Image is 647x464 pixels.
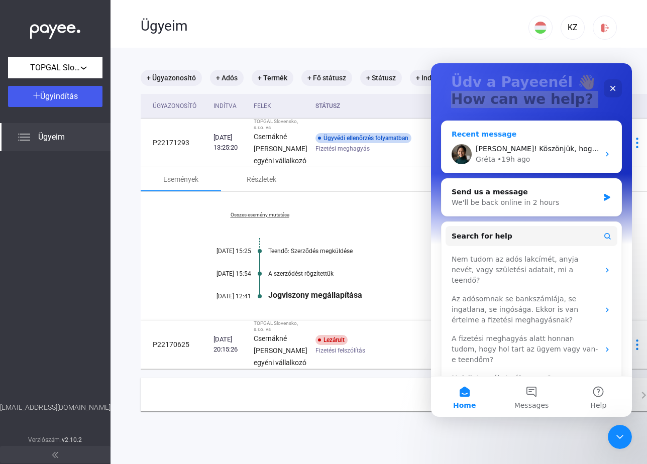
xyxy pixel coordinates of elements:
span: Fizetési meghagyás [315,143,370,155]
div: [DATE] 12:41 [191,293,251,300]
span: [PERSON_NAME]! Köszönjük, hogy írt nekünk. Utána nézek az ügyének és jelentkezni fogok a válasszal. [45,81,409,89]
th: Státusz [311,94,480,119]
iframe: Intercom live chat [608,425,632,449]
div: [DATE] 15:25 [191,248,251,255]
div: Az adósomnak se bankszámlája, se ingatlana, se ingósága. Ekkor is van értelme a fizetési meghagyá... [15,226,186,266]
img: more-blue [632,339,642,350]
div: Felek [254,100,271,112]
div: Close [173,16,191,34]
button: TOPGAL Slovensko, s.r.o. [8,57,102,78]
div: Ügyazonosító [153,100,196,112]
mat-chip: + Adós [210,70,244,86]
div: [DATE] 13:25:20 [213,133,246,153]
img: list.svg [18,131,30,143]
img: arrow-double-left-grey.svg [52,452,58,458]
img: HU [534,22,547,34]
strong: v2.10.2 [62,436,82,443]
div: Melyik terméket válasszam? [15,306,186,324]
div: A szerződést rögzítettük [268,270,609,277]
div: Send us a message [21,124,168,134]
a: Összes esemény mutatása [191,212,329,218]
div: [DATE] 20:15:26 [213,334,246,355]
div: Indítva [213,100,246,112]
div: Teendő: Szerződés megküldése [268,248,609,255]
div: Felek [254,100,307,112]
img: logout-red [600,23,610,33]
div: A fizetési meghagyás alatt honnan tudom, hogy hol tart az ügyem vagy van-e teendőm? [15,266,186,306]
td: P22171293 [141,119,209,167]
span: Messages [83,338,118,345]
span: Ügyeim [38,131,65,143]
button: Help [134,313,201,354]
td: P22170625 [141,320,209,369]
div: Gréta [45,91,64,101]
div: A fizetési meghagyás alatt honnan tudom, hogy hol tart az ügyem vagy van-e teendőm? [21,270,168,302]
span: Help [159,338,175,345]
span: Home [22,338,45,345]
span: Ügyindítás [40,91,78,101]
span: TOPGAL Slovensko, s.r.o. [30,62,80,74]
div: Send us a messageWe'll be back online in 2 hours [10,115,191,153]
div: We'll be back online in 2 hours [21,134,168,145]
mat-chip: + Indítás dátuma [410,70,476,86]
div: Ügyazonosító [153,100,205,112]
div: • 19h ago [66,91,99,101]
div: Ügyvédi ellenőrzés folyamatban [315,133,411,143]
div: Melyik terméket válasszam? [21,310,168,320]
button: Search for help [15,163,186,183]
div: Részletek [247,173,276,185]
div: Nem tudom az adós lakcímét, anyja nevét, vagy születési adatait, mi a teendő? [15,187,186,226]
div: Lezárult [315,335,348,345]
img: white-payee-white-dot.svg [30,19,80,39]
div: KZ [564,22,581,34]
div: Nem tudom az adós lakcímét, anyja nevét, vagy születési adatait, mi a teendő? [21,191,168,222]
button: KZ [561,16,585,40]
button: HU [528,16,553,40]
div: Az adósomnak se bankszámlája, se ingatlana, se ingósága. Ekkor is van értelme a fizetési meghagyá... [21,230,168,262]
div: Események [163,173,198,185]
img: plus-white.svg [33,92,40,99]
div: Jogviszony megállapítása [268,290,609,300]
div: TOPGAL Slovensko, s.r.o. vs [254,320,307,332]
mat-chip: + Ügyazonosító [141,70,202,86]
button: logout-red [593,16,617,40]
mat-chip: + Fő státusz [301,70,352,86]
strong: Csernákné [PERSON_NAME] egyéni vállalkozó [254,334,307,367]
button: Ügyindítás [8,86,102,107]
div: Indítva [213,100,237,112]
button: Messages [67,313,134,354]
div: TOPGAL Slovensko, s.r.o. vs [254,119,307,131]
mat-chip: + Státusz [360,70,402,86]
span: Fizetési felszólítás [315,344,365,357]
img: more-blue [632,138,642,148]
mat-chip: + Termék [252,70,293,86]
div: Ügyeim [141,18,528,35]
span: Search for help [21,168,81,178]
div: [DATE] 15:54 [191,270,251,277]
iframe: Intercom live chat [431,63,632,417]
strong: Csernákné [PERSON_NAME] egyéni vállalkozó [254,133,307,165]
